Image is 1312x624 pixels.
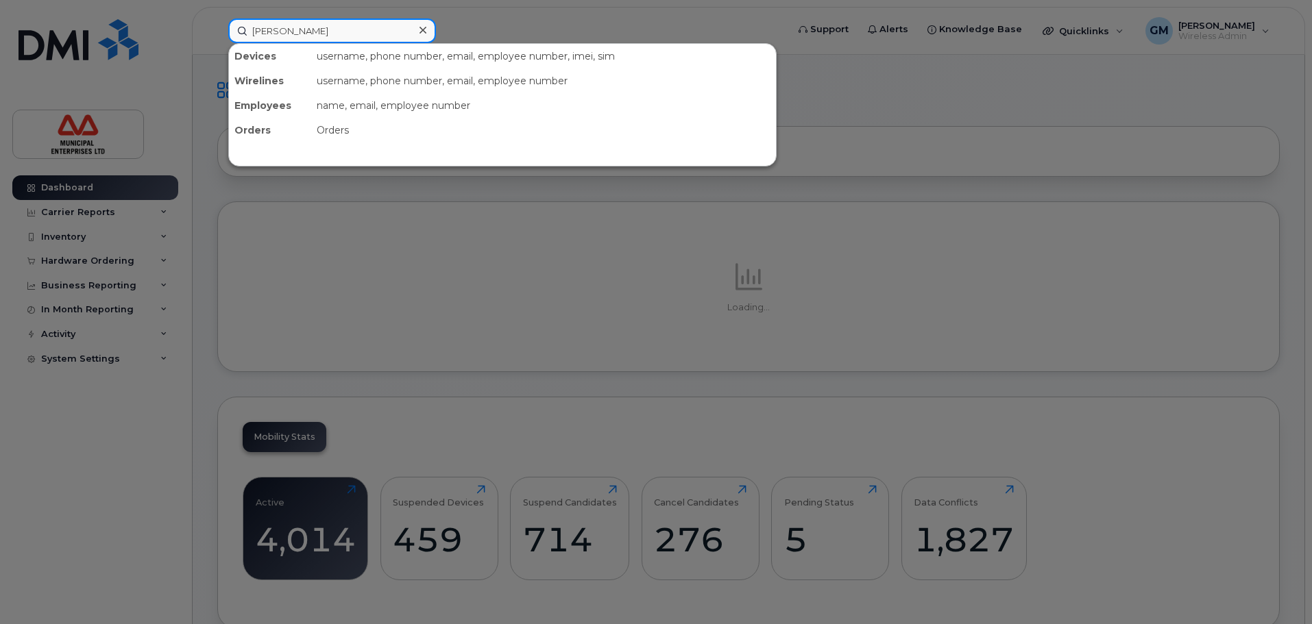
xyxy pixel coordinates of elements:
[229,93,311,118] div: Employees
[311,68,776,93] div: username, phone number, email, employee number
[229,44,311,68] div: Devices
[311,118,776,142] div: Orders
[311,44,776,68] div: username, phone number, email, employee number, imei, sim
[229,118,311,142] div: Orders
[311,93,776,118] div: name, email, employee number
[229,68,311,93] div: Wirelines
